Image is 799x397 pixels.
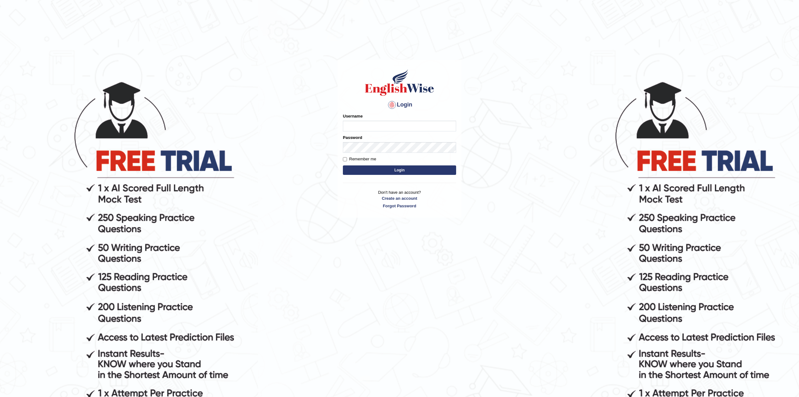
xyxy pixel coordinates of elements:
a: Forgot Password [343,203,456,209]
button: Login [343,165,456,175]
input: Remember me [343,157,347,161]
h4: Login [343,100,456,110]
p: Don't have an account? [343,189,456,209]
a: Create an account [343,195,456,201]
label: Username [343,113,363,119]
label: Password [343,135,362,141]
img: Logo of English Wise sign in for intelligent practice with AI [364,68,435,97]
label: Remember me [343,156,376,162]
